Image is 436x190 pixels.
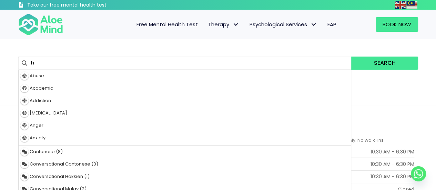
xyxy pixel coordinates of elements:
div: 10:30 AM - 6:30 PM [371,173,414,180]
span: Anxiety [30,134,45,141]
img: ms [406,1,417,9]
a: Free Mental Health Test [131,17,203,32]
input: Search for... [18,57,352,70]
a: English [395,1,406,9]
span: Conversational Hokkien (1) [30,173,90,180]
a: Book Now [376,17,418,32]
button: Search [351,57,418,70]
div: 10:30 AM - 6:30 PM [371,148,414,155]
span: [MEDICAL_DATA] [30,110,67,116]
a: TherapyTherapy: submenu [203,17,244,32]
nav: Menu [72,17,342,32]
a: EAP [322,17,342,32]
span: Addiction [30,97,51,104]
span: Free Mental Health Test [136,21,198,28]
a: Take our free mental health test [18,2,143,10]
img: en [395,1,406,9]
div: 10:30 AM - 6:30 PM [371,161,414,168]
span: Conversational Cantonese (0) [30,161,98,167]
span: Therapy [208,21,239,28]
span: Book Now [383,21,411,28]
span: Therapy: submenu [231,20,241,30]
a: Whatsapp [411,166,426,181]
a: Malay [406,1,418,9]
h3: Take our free mental health test [27,2,143,9]
span: Abuse [30,72,44,79]
a: Psychological ServicesPsychological Services: submenu [244,17,322,32]
span: Cantonese (8) [30,148,63,155]
span: Psychological Services: submenu [309,20,319,30]
span: Academic [30,85,53,91]
span: EAP [327,21,336,28]
span: Psychological Services [250,21,317,28]
img: Aloe mind Logo [18,13,63,36]
span: Anger [30,122,43,129]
